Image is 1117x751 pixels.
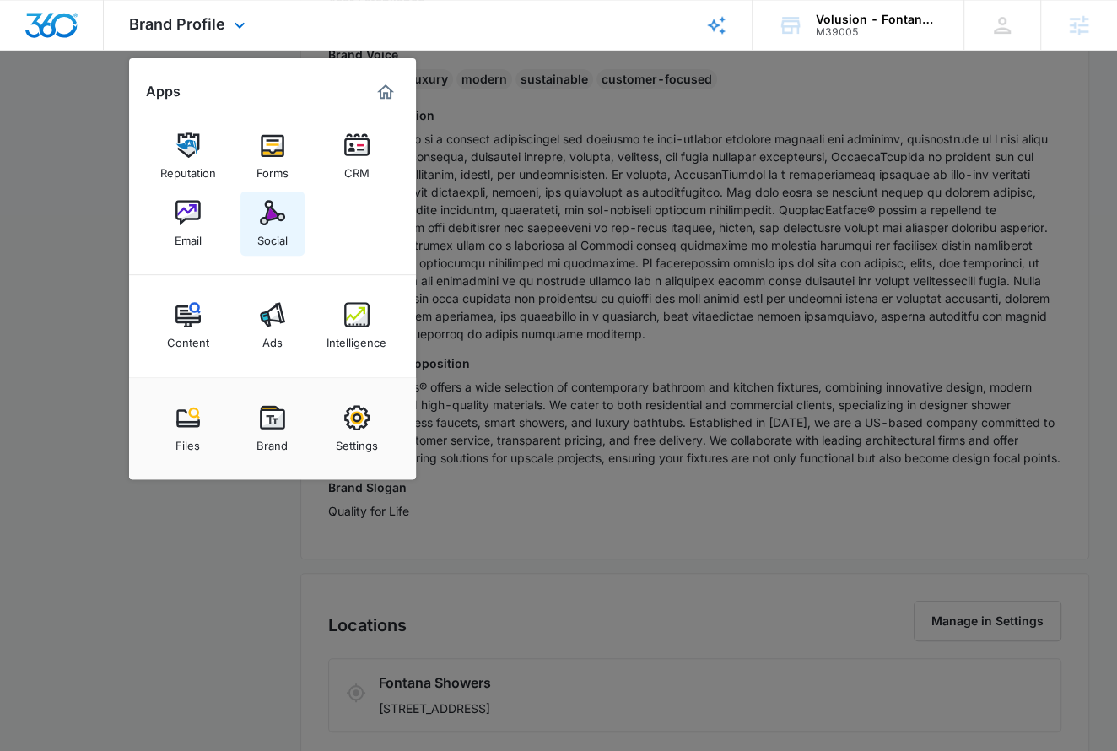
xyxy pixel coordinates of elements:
[156,124,220,188] a: Reputation
[240,397,305,461] a: Brand
[325,397,389,461] a: Settings
[816,13,939,26] div: account name
[240,192,305,256] a: Social
[156,192,220,256] a: Email
[175,225,202,247] div: Email
[326,327,386,349] div: Intelligence
[256,430,288,452] div: Brand
[156,397,220,461] a: Files
[325,124,389,188] a: CRM
[257,225,288,247] div: Social
[175,430,200,452] div: Files
[325,294,389,358] a: Intelligence
[129,15,225,33] span: Brand Profile
[240,124,305,188] a: Forms
[160,158,216,180] div: Reputation
[167,327,209,349] div: Content
[262,327,283,349] div: Ads
[156,294,220,358] a: Content
[344,158,370,180] div: CRM
[336,430,378,452] div: Settings
[372,78,399,105] a: Marketing 360® Dashboard
[256,158,289,180] div: Forms
[146,84,181,100] h2: Apps
[240,294,305,358] a: Ads
[816,26,939,38] div: account id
